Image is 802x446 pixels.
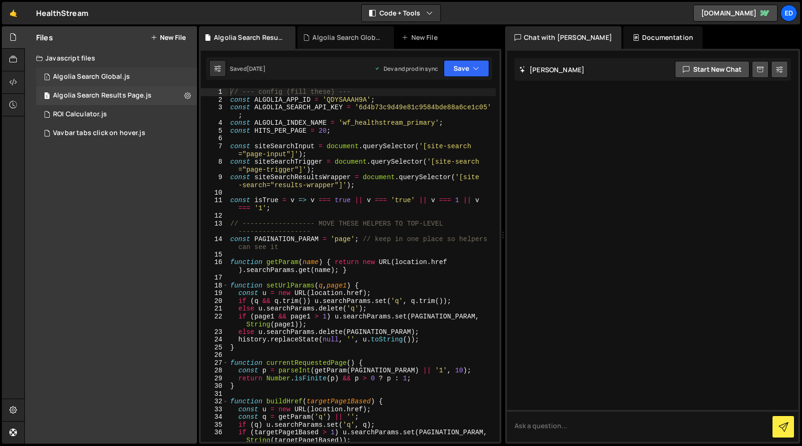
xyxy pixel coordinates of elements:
div: 24 [201,336,228,344]
div: 3 [201,104,228,119]
button: Code + Tools [362,5,440,22]
div: 30 [201,382,228,390]
div: 22 [201,313,228,328]
div: 20 [201,297,228,305]
div: Algolia Search Results Page.js [214,33,284,42]
div: Dev and prod in sync [374,65,438,73]
div: Algolia Search Results Page.js [53,91,151,100]
div: 10 [201,189,228,197]
span: 1 [44,74,50,82]
div: 7 [201,143,228,158]
div: 2 [201,96,228,104]
div: 18 [201,282,228,290]
div: Algolia Search Global.js [53,73,130,81]
div: 27 [201,359,228,367]
div: 4 [201,119,228,127]
div: 21 [201,305,228,313]
h2: [PERSON_NAME] [519,65,584,74]
div: 16443/44537.js [36,105,197,124]
div: 6 [201,135,228,143]
div: 36 [201,429,228,444]
div: 5 [201,127,228,135]
a: 🤙 [2,2,25,24]
div: 12 [201,212,228,220]
div: ROI Calculator.js [53,110,107,119]
div: 8 [201,158,228,174]
button: Start new chat [675,61,749,78]
div: 16443/47156.js [36,68,197,86]
button: New File [151,34,186,41]
div: 14 [201,235,228,251]
div: Vavbar tabs click on hover.js [53,129,145,137]
div: 16 [201,258,228,274]
div: Javascript files [25,49,197,68]
a: [DOMAIN_NAME] [693,5,778,22]
div: 29 [201,375,228,383]
div: 1 [201,88,228,96]
div: [DATE] [247,65,265,73]
div: 25 [201,344,228,352]
div: Chat with [PERSON_NAME] [505,26,621,49]
div: 33 [201,406,228,414]
div: 15 [201,251,228,259]
div: 16443/45414.js [36,124,197,143]
div: 26 [201,351,228,359]
div: 13 [201,220,228,235]
div: 31 [201,390,228,398]
div: 9 [201,174,228,189]
span: 1 [44,93,50,100]
div: HealthStream [36,8,88,19]
div: Saved [230,65,265,73]
div: 32 [201,398,228,406]
div: Documentation [623,26,703,49]
div: 28 [201,367,228,375]
div: 35 [201,421,228,429]
div: New File [401,33,441,42]
div: Algolia Search Global.js [312,33,383,42]
div: 16443/47157.js [36,86,197,105]
div: 17 [201,274,228,282]
div: 23 [201,328,228,336]
h2: Files [36,32,53,43]
div: 19 [201,289,228,297]
div: 34 [201,413,228,421]
div: 11 [201,197,228,212]
button: Save [444,60,489,77]
a: Ed [780,5,797,22]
